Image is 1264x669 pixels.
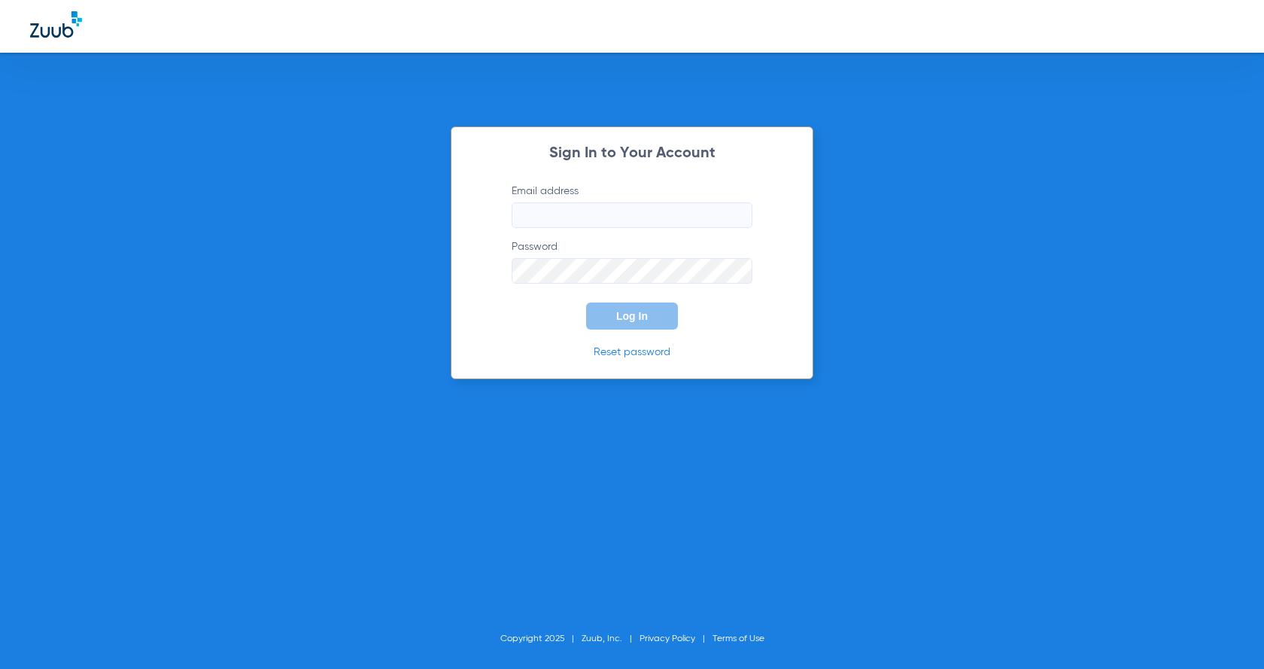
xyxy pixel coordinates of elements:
[713,634,764,643] a: Terms of Use
[512,202,752,228] input: Email address
[512,258,752,284] input: Password
[512,184,752,228] label: Email address
[500,631,582,646] li: Copyright 2025
[30,11,82,38] img: Zuub Logo
[640,634,695,643] a: Privacy Policy
[489,146,775,161] h2: Sign In to Your Account
[1189,597,1264,669] iframe: Chat Widget
[616,310,648,322] span: Log In
[594,347,670,357] a: Reset password
[582,631,640,646] li: Zuub, Inc.
[512,239,752,284] label: Password
[586,303,678,330] button: Log In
